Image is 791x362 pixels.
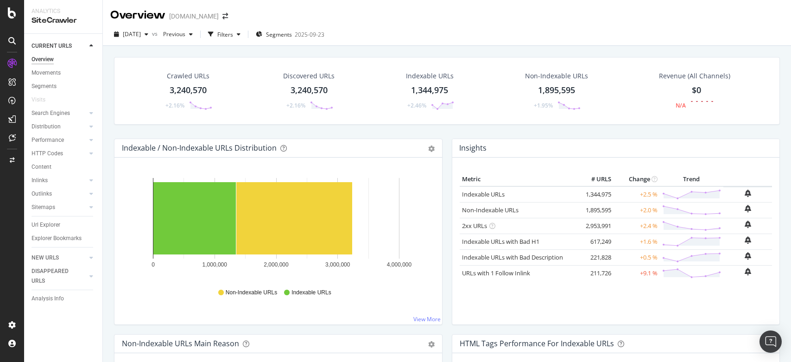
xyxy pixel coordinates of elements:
div: SiteCrawler [32,15,95,26]
a: NEW URLS [32,253,87,263]
div: +2.16% [286,102,305,109]
span: Indexable URLs [291,289,331,297]
div: gear [428,146,435,152]
td: 2,953,991 [576,218,614,234]
div: Inlinks [32,176,48,185]
span: $0 [692,84,701,95]
a: HTTP Codes [32,149,87,159]
div: arrow-right-arrow-left [222,13,228,19]
td: 211,726 [576,265,614,281]
td: 617,249 [576,234,614,249]
div: Explorer Bookmarks [32,234,82,243]
span: Revenue (All Channels) [659,71,730,81]
div: CURRENT URLS [32,41,72,51]
h4: Insights [459,142,487,154]
td: 1,344,975 [576,186,614,203]
div: 2025-09-23 [295,31,324,38]
div: bell-plus [745,236,751,244]
a: View More [413,315,441,323]
td: 221,828 [576,249,614,265]
td: +2.5 % [614,186,660,203]
button: Filters [204,27,244,42]
a: Url Explorer [32,220,96,230]
span: Previous [159,30,185,38]
div: Crawled URLs [167,71,209,81]
div: +1.95% [534,102,553,109]
span: vs [152,30,159,38]
div: Performance [32,135,64,145]
a: Outlinks [32,189,87,199]
a: DISAPPEARED URLS [32,267,87,286]
div: Search Engines [32,108,70,118]
a: Indexable URLs with Bad H1 [462,237,539,246]
div: Content [32,162,51,172]
div: Filters [217,31,233,38]
div: NEW URLS [32,253,59,263]
a: Segments [32,82,96,91]
div: 1,344,975 [411,84,448,96]
div: Segments [32,82,57,91]
div: Outlinks [32,189,52,199]
text: 3,000,000 [325,261,350,268]
div: DISAPPEARED URLS [32,267,78,286]
a: Indexable URLs [462,190,505,198]
a: Non-Indexable URLs [462,206,519,214]
div: Url Explorer [32,220,60,230]
div: +2.16% [165,102,184,109]
div: bell-plus [745,268,751,275]
span: 2025 Sep. 15th [123,30,141,38]
button: [DATE] [110,27,152,42]
a: CURRENT URLS [32,41,87,51]
th: Change [614,172,660,186]
a: Inlinks [32,176,87,185]
div: Indexable / Non-Indexable URLs Distribution [122,143,277,152]
a: Indexable URLs with Bad Description [462,253,563,261]
div: Overview [110,7,165,23]
a: Content [32,162,96,172]
span: Segments [266,31,292,38]
div: Overview [32,55,54,64]
div: Analytics [32,7,95,15]
a: Performance [32,135,87,145]
a: URLs with 1 Follow Inlink [462,269,530,277]
div: Discovered URLs [283,71,335,81]
div: 3,240,570 [170,84,207,96]
a: Visits [32,95,55,105]
th: # URLS [576,172,614,186]
div: 3,240,570 [291,84,328,96]
a: Analysis Info [32,294,96,304]
div: +2.46% [407,102,426,109]
div: gear [428,341,435,348]
svg: A chart. [122,172,430,280]
div: N/A [676,102,686,109]
td: 1,895,595 [576,202,614,218]
a: Distribution [32,122,87,132]
div: Distribution [32,122,61,132]
text: 4,000,000 [387,261,412,268]
button: Segments2025-09-23 [252,27,328,42]
div: [DOMAIN_NAME] [169,12,219,21]
a: Movements [32,68,96,78]
div: bell-plus [745,190,751,197]
a: 2xx URLs [462,222,487,230]
div: HTTP Codes [32,149,63,159]
a: Search Engines [32,108,87,118]
td: +2.0 % [614,202,660,218]
div: Indexable URLs [406,71,454,81]
text: 1,000,000 [202,261,228,268]
div: HTML Tags Performance for Indexable URLs [460,339,614,348]
div: Open Intercom Messenger [759,330,782,353]
div: Non-Indexable URLs [525,71,588,81]
td: +9.1 % [614,265,660,281]
div: bell-plus [745,221,751,228]
td: +2.4 % [614,218,660,234]
div: bell-plus [745,205,751,212]
div: 1,895,595 [538,84,575,96]
a: Overview [32,55,96,64]
div: Movements [32,68,61,78]
button: Previous [159,27,196,42]
a: Explorer Bookmarks [32,234,96,243]
div: Non-Indexable URLs Main Reason [122,339,239,348]
div: Analysis Info [32,294,64,304]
